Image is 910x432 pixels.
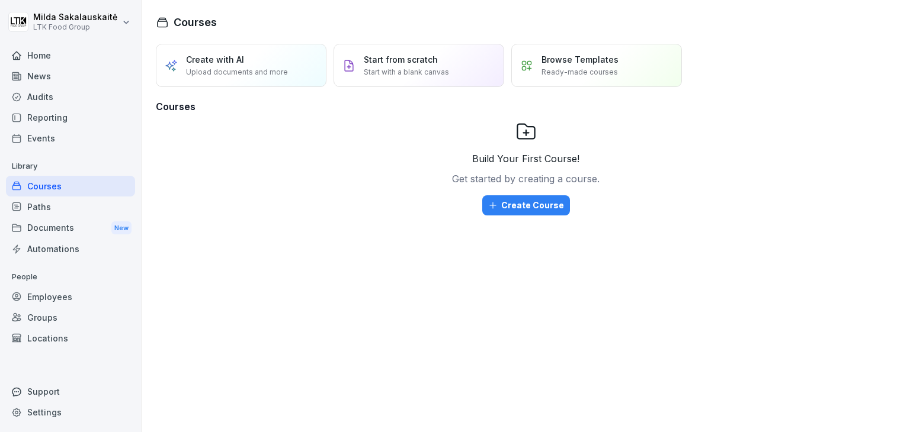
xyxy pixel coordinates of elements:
a: Home [6,45,135,66]
a: Audits [6,86,135,107]
a: DocumentsNew [6,217,135,239]
a: Events [6,128,135,149]
div: Create Course [488,199,564,212]
p: Build Your First Course! [472,151,579,166]
p: Milda Sakalauskaitė [33,12,117,22]
a: Reporting [6,107,135,128]
div: New [111,221,132,235]
button: Create Course [482,195,570,215]
a: News [6,66,135,86]
p: Ready-made courses [541,67,618,78]
a: Paths [6,196,135,217]
a: Courses [6,176,135,196]
p: Get started by creating a course. [452,172,600,186]
a: Groups [6,307,135,328]
h1: Courses [174,14,217,30]
a: Employees [6,286,135,307]
p: Create with AI [186,53,244,66]
p: Start with a blank canvas [364,67,449,78]
p: Start from scratch [364,53,438,66]
div: Documents [6,217,135,239]
div: Support [6,381,135,402]
p: People [6,267,135,286]
h3: Courses [156,99,896,114]
p: Browse Templates [541,53,619,66]
a: Automations [6,238,135,259]
p: Library [6,157,135,176]
a: Settings [6,402,135,423]
p: Upload documents and more [186,67,288,78]
a: Locations [6,328,135,349]
p: LTK Food Group [33,23,117,31]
